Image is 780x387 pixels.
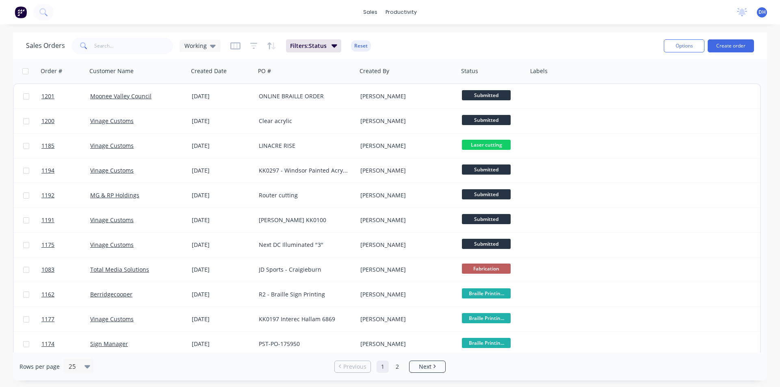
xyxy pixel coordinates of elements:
span: 1177 [41,315,54,323]
a: 1162 [41,282,90,307]
div: [DATE] [192,142,252,150]
a: MG & RP Holdings [90,191,139,199]
a: 1194 [41,158,90,183]
button: Create order [708,39,754,52]
a: Vinage Customs [90,117,134,125]
ul: Pagination [331,361,449,373]
span: Braille Printin... [462,288,511,298]
a: Vinage Customs [90,166,134,174]
a: 1083 [41,257,90,282]
span: DH [758,9,766,16]
a: 1177 [41,307,90,331]
h1: Sales Orders [26,42,65,50]
div: Next DC Illuminated "3" [259,241,349,249]
a: 1191 [41,208,90,232]
span: Submitted [462,189,511,199]
div: [PERSON_NAME] [360,266,451,274]
span: 1200 [41,117,54,125]
span: Submitted [462,115,511,125]
span: 1185 [41,142,54,150]
a: Vinage Customs [90,241,134,249]
div: Order # [41,67,62,75]
div: [PERSON_NAME] [360,191,451,199]
div: [DATE] [192,216,252,224]
span: Submitted [462,239,511,249]
a: 1175 [41,233,90,257]
span: Laser cutting [462,140,511,150]
span: 1194 [41,166,54,175]
div: Labels [530,67,548,75]
span: 1162 [41,290,54,298]
div: productivity [381,6,421,18]
div: KK0297 - Windsor Painted Acrylic ** Extra quantities [259,166,349,175]
a: Moonee Valley Council [90,92,152,100]
span: Braille Printin... [462,338,511,348]
div: Created Date [191,67,227,75]
div: ONLINE BRAILLE ORDER [259,92,349,100]
a: Previous page [335,363,370,371]
a: Page 1 is your current page [377,361,389,373]
div: Status [461,67,478,75]
div: PO # [258,67,271,75]
a: 1174 [41,332,90,356]
a: Vinage Customs [90,315,134,323]
span: Working [184,41,207,50]
span: Braille Printin... [462,313,511,323]
div: [DATE] [192,92,252,100]
span: 1174 [41,340,54,348]
span: Filters: Status [290,42,327,50]
span: 1192 [41,191,54,199]
div: [PERSON_NAME] [360,290,451,298]
div: Clear acrylic [259,117,349,125]
div: [DATE] [192,266,252,274]
div: [PERSON_NAME] [360,241,451,249]
div: [DATE] [192,315,252,323]
div: [PERSON_NAME] [360,142,451,150]
div: [PERSON_NAME] [360,92,451,100]
span: 1201 [41,92,54,100]
div: [PERSON_NAME] [360,216,451,224]
div: [PERSON_NAME] [360,166,451,175]
div: [DATE] [192,241,252,249]
input: Search... [94,38,173,54]
div: JD Sports - Craigieburn [259,266,349,274]
div: Router cutting [259,191,349,199]
span: Submitted [462,164,511,175]
div: Created By [360,67,389,75]
a: 1192 [41,183,90,208]
div: [PERSON_NAME] [360,315,451,323]
div: [DATE] [192,340,252,348]
div: sales [359,6,381,18]
a: Sign Manager [90,340,128,348]
div: [PERSON_NAME] KK0100 [259,216,349,224]
div: LINACRE RISE [259,142,349,150]
a: Vinage Customs [90,216,134,224]
span: Next [419,363,431,371]
a: Berridgecooper [90,290,132,298]
div: [DATE] [192,166,252,175]
div: PST-PO-175950 [259,340,349,348]
button: Reset [351,40,371,52]
div: [PERSON_NAME] [360,117,451,125]
span: Rows per page [19,363,60,371]
span: 1191 [41,216,54,224]
div: Customer Name [89,67,134,75]
span: Previous [343,363,366,371]
img: Factory [15,6,27,18]
a: Vinage Customs [90,142,134,149]
a: 1185 [41,134,90,158]
span: Submitted [462,90,511,100]
a: Page 2 [391,361,403,373]
span: 1083 [41,266,54,274]
span: Fabrication [462,264,511,274]
div: [PERSON_NAME] [360,340,451,348]
span: Submitted [462,214,511,224]
div: [DATE] [192,290,252,298]
a: Total Media Solutions [90,266,149,273]
div: KK0197 Interec Hallam 6869 [259,315,349,323]
a: 1201 [41,84,90,108]
span: 1175 [41,241,54,249]
div: [DATE] [192,117,252,125]
div: [DATE] [192,191,252,199]
a: Next page [409,363,445,371]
